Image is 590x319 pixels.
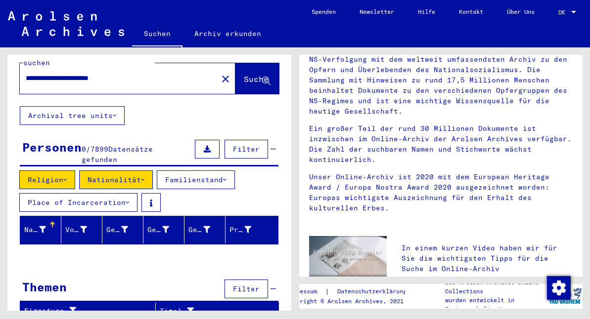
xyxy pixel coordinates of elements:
button: Familienstand [157,170,235,189]
div: Titel [160,303,267,319]
p: Ein großer Teil der rund 30 Millionen Dokumente ist inzwischen im Online-Archiv der Arolsen Archi... [309,123,573,165]
div: Signature [24,303,155,319]
button: Suche [235,63,279,94]
span: / [86,145,91,154]
p: Copyright © Arolsen Archives, 2021 [286,297,418,306]
span: Suche [244,74,269,84]
mat-icon: close [220,73,231,85]
button: Nationalität [79,170,153,189]
div: Geburtsdatum [188,225,210,235]
button: Place of Incarceration [19,193,137,212]
span: 7899 [91,145,108,154]
div: Vorname [65,222,102,238]
img: video.jpg [309,236,387,279]
div: Titel [160,306,254,317]
mat-header-cell: Nachname [20,216,61,243]
div: Zustimmung ändern [546,276,570,299]
div: Geburtsdatum [188,222,225,238]
a: Suchen [132,22,182,47]
a: Impressum [286,286,325,297]
mat-header-cell: Geburtsdatum [184,216,226,243]
div: Vorname [65,225,87,235]
div: Signature [24,306,143,316]
button: Religion [19,170,75,189]
mat-header-cell: Prisoner # [226,216,278,243]
p: In einem kurzen Video haben wir für Sie die wichtigsten Tipps für die Suche im Online-Archiv zusa... [402,243,573,284]
div: Nachname [24,222,61,238]
button: Filter [225,140,268,159]
div: Geburtsname [106,222,143,238]
p: Unser Online-Archiv ist 2020 mit dem European Heritage Award / Europa Nostra Award 2020 ausgezeic... [309,172,573,213]
button: Clear [216,69,235,88]
mat-header-cell: Geburtsname [102,216,143,243]
mat-header-cell: Vorname [61,216,102,243]
div: Nachname [24,225,46,235]
div: Geburt‏ [147,225,169,235]
a: Datenschutzerklärung [329,286,418,297]
a: Archiv erkunden [182,22,273,45]
div: Prisoner # [229,222,266,238]
p: Die Arolsen Archives Online-Collections [445,278,547,296]
div: Geburt‏ [147,222,184,238]
button: Archival tree units [20,106,125,125]
span: 0 [82,145,86,154]
button: Filter [225,279,268,298]
p: Die Arolsen Archives sind ein internationales Zentrum über NS-Verfolgung mit dem weltweit umfasse... [309,44,573,117]
span: Datensätze gefunden [82,145,153,164]
mat-header-cell: Geburt‏ [143,216,184,243]
div: Prisoner # [229,225,251,235]
span: Filter [233,145,260,154]
img: Zustimmung ändern [547,276,571,300]
span: Filter [233,284,260,293]
div: Personen [22,138,82,156]
div: Themen [22,278,67,296]
span: DE [558,9,569,16]
img: Arolsen_neg.svg [8,11,124,36]
div: | [286,286,418,297]
p: wurden entwickelt in Partnerschaft mit [445,296,547,314]
div: Geburtsname [106,225,128,235]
